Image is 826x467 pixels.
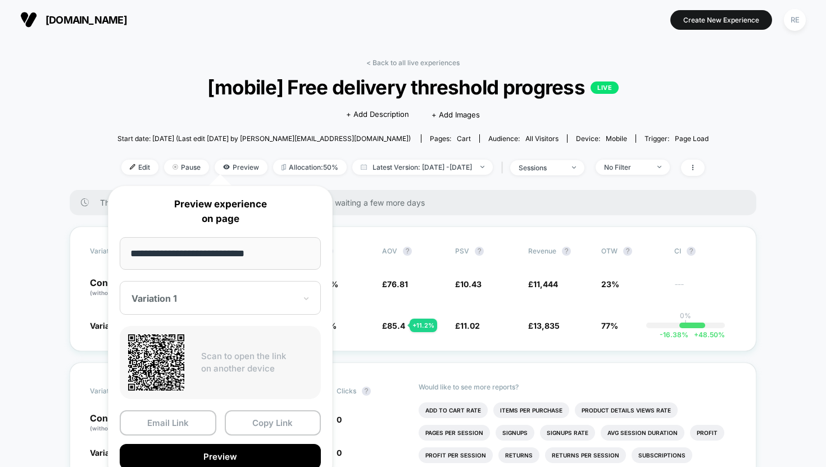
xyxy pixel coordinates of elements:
[684,320,687,328] p: |
[496,425,534,441] li: Signups
[273,160,347,175] span: Allocation: 50%
[90,448,130,457] span: Variation 1
[528,279,558,289] span: £
[432,110,480,119] span: + Add Images
[382,279,408,289] span: £
[528,321,560,330] span: £
[670,10,772,30] button: Create New Experience
[780,8,809,31] button: RE
[475,247,484,256] button: ?
[282,164,286,170] img: rebalance
[403,247,412,256] button: ?
[387,279,408,289] span: 76.81
[173,164,178,170] img: end
[604,163,649,171] div: No Filter
[120,410,216,436] button: Email Link
[545,447,626,463] li: Returns Per Session
[46,14,127,26] span: [DOMAIN_NAME]
[455,279,482,289] span: £
[601,247,663,256] span: OTW
[519,164,564,172] div: sessions
[147,75,679,99] span: [mobile] Free delivery threshold progress
[601,279,619,289] span: 23%
[533,279,558,289] span: 11,444
[460,279,482,289] span: 10.43
[419,425,490,441] li: Pages Per Session
[688,330,725,339] span: 48.50 %
[455,247,469,255] span: PSV
[117,134,411,143] span: Start date: [DATE] (Last edit [DATE] by [PERSON_NAME][EMAIL_ADDRESS][DOMAIN_NAME])
[680,311,691,320] p: 0%
[562,247,571,256] button: ?
[90,289,140,296] span: (without changes)
[480,166,484,168] img: end
[525,134,559,143] span: All Visitors
[606,134,627,143] span: mobile
[660,330,688,339] span: -16.38 %
[90,247,152,256] span: Variation
[591,81,619,94] p: LIVE
[100,198,734,207] span: There are still no statistically significant results. We recommend waiting a few more days
[575,402,678,418] li: Product Details Views Rate
[690,425,724,441] li: Profit
[352,160,493,175] span: Latest Version: [DATE] - [DATE]
[130,164,135,170] img: edit
[361,164,367,170] img: calendar
[632,447,692,463] li: Subscriptions
[90,321,130,330] span: Variation 1
[20,11,37,28] img: Visually logo
[90,278,152,297] p: Control
[623,247,632,256] button: ?
[419,402,488,418] li: Add To Cart Rate
[540,425,595,441] li: Signups Rate
[528,247,556,255] span: Revenue
[601,425,684,441] li: Avg Session Duration
[90,414,161,433] p: Control
[225,410,321,436] button: Copy Link
[675,134,709,143] span: Page Load
[366,58,460,67] a: < Back to all live experiences
[337,387,356,395] span: Clicks
[657,166,661,168] img: end
[201,350,312,375] p: Scan to open the link on another device
[362,387,371,396] button: ?
[346,109,409,120] span: + Add Description
[572,166,576,169] img: end
[164,160,209,175] span: Pause
[645,134,709,143] div: Trigger:
[382,247,397,255] span: AOV
[382,321,405,330] span: £
[601,321,618,330] span: 77%
[121,160,158,175] span: Edit
[567,134,636,143] span: Device:
[430,134,471,143] div: Pages:
[410,319,437,332] div: + 11.2 %
[460,321,480,330] span: 11.02
[17,11,130,29] button: [DOMAIN_NAME]
[120,197,321,226] p: Preview experience on page
[457,134,471,143] span: cart
[674,247,736,256] span: CI
[419,383,736,391] p: Would like to see more reports?
[493,402,569,418] li: Items Per Purchase
[674,281,736,297] span: ---
[419,447,493,463] li: Profit Per Session
[455,321,480,330] span: £
[215,160,267,175] span: Preview
[498,160,510,176] span: |
[784,9,806,31] div: RE
[533,321,560,330] span: 13,835
[498,447,539,463] li: Returns
[90,425,140,432] span: (without changes)
[694,330,698,339] span: +
[488,134,559,143] div: Audience:
[687,247,696,256] button: ?
[387,321,405,330] span: 85.4
[90,383,152,400] span: Variation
